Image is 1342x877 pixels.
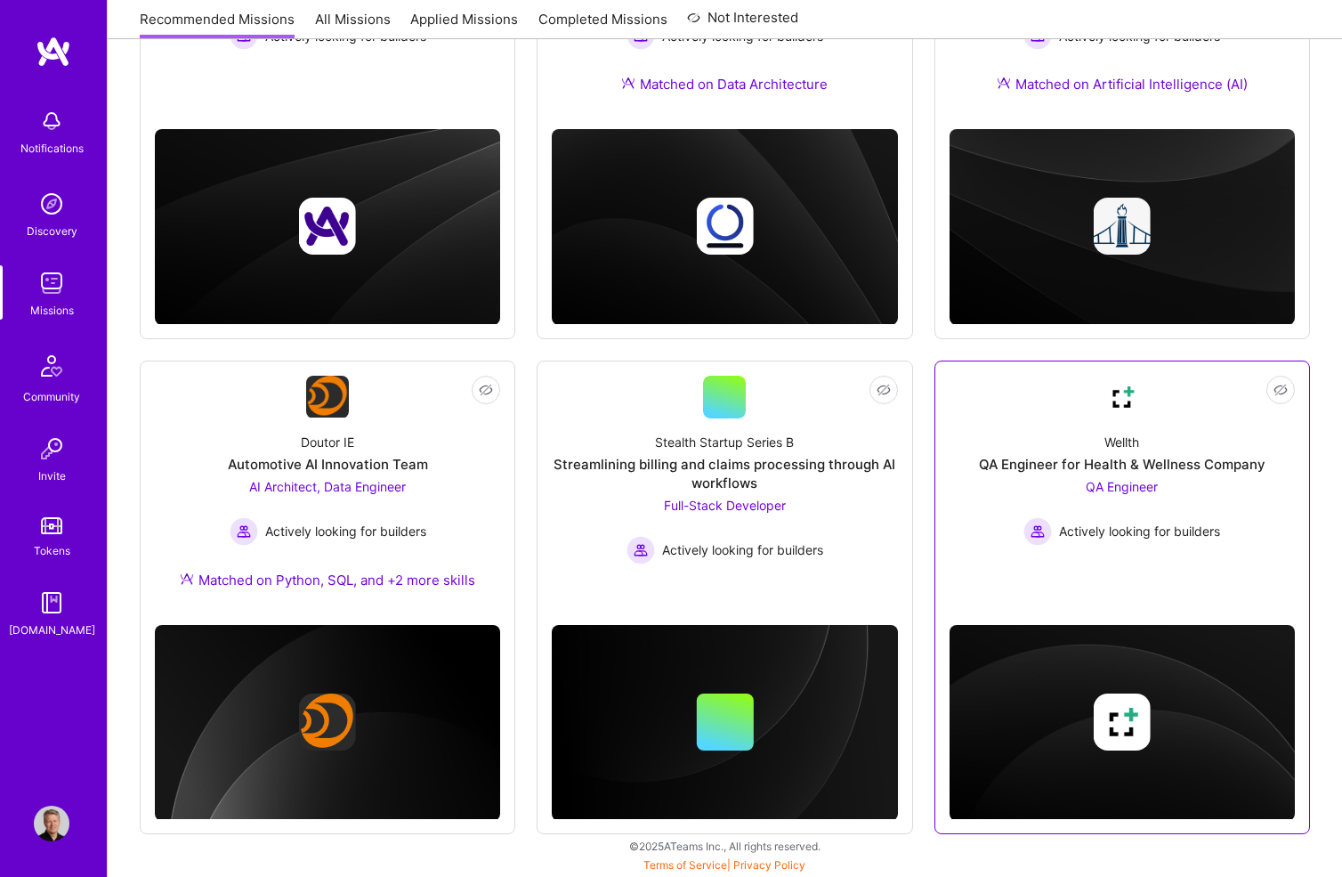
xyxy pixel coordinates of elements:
div: QA Engineer for Health & Wellness Company [979,455,1265,474]
span: AI Architect, Data Engineer [249,479,406,494]
img: Community [30,345,73,387]
img: cover [950,625,1295,821]
img: cover [552,625,897,821]
img: cover [552,129,897,325]
span: Full-Stack Developer [664,498,786,513]
i: icon EyeClosed [479,383,493,397]
img: cover [950,129,1295,325]
span: | [643,858,805,872]
img: Ateam Purple Icon [621,76,635,90]
span: Actively looking for builders [662,540,823,559]
a: Stealth Startup Series BStreamlining billing and claims processing through AI workflowsFull-Stack... [552,376,897,590]
img: guide book [34,585,69,621]
div: [DOMAIN_NAME] [9,621,95,639]
div: Community [23,387,80,406]
div: Streamlining billing and claims processing through AI workflows [552,455,897,492]
div: Matched on Python, SQL, and +2 more skills [180,571,475,589]
img: Actively looking for builders [230,517,258,546]
img: Actively looking for builders [1023,517,1052,546]
img: cover [155,129,500,325]
img: Company logo [1094,198,1151,255]
img: Company logo [1094,694,1151,751]
img: Actively looking for builders [627,536,655,564]
img: bell [34,103,69,139]
span: Actively looking for builders [1059,522,1220,540]
img: teamwork [34,265,69,301]
img: Company logo [299,198,356,255]
img: Ateam Purple Icon [997,76,1011,90]
span: Actively looking for builders [265,522,426,540]
img: discovery [34,186,69,222]
div: Notifications [20,139,84,158]
div: Matched on Data Architecture [621,75,828,93]
a: Completed Missions [538,10,667,39]
a: Applied Missions [410,10,518,39]
img: tokens [41,517,62,534]
a: Company LogoWellthQA Engineer for Health & Wellness CompanyQA Engineer Actively looking for build... [950,376,1295,590]
a: Terms of Service [643,858,727,872]
div: Wellth [1104,433,1139,451]
a: Recommended Missions [140,10,295,39]
div: Tokens [34,541,70,560]
div: © 2025 ATeams Inc., All rights reserved. [107,824,1342,868]
img: Company Logo [1101,376,1144,418]
i: icon EyeClosed [1273,383,1288,397]
span: QA Engineer [1086,479,1158,494]
div: Stealth Startup Series B [655,433,794,451]
i: icon EyeClosed [877,383,891,397]
div: Doutor IE [301,433,354,451]
div: Discovery [27,222,77,240]
img: Invite [34,431,69,467]
img: Company Logo [306,376,349,417]
a: All Missions [315,10,391,39]
img: cover [155,625,500,821]
img: Company logo [696,198,753,255]
a: User Avatar [29,806,74,841]
img: User Avatar [34,806,69,841]
div: Automotive AI Innovation Team [228,455,428,474]
div: Missions [30,301,74,320]
div: Matched on Artificial Intelligence (AI) [997,75,1248,93]
img: logo [36,36,71,68]
img: Company logo [299,694,356,751]
img: Ateam Purple Icon [180,572,194,586]
a: Not Interested [687,7,798,39]
a: Company LogoDoutor IEAutomotive AI Innovation TeamAI Architect, Data Engineer Actively looking fo... [155,376,500,611]
div: Invite [38,467,66,485]
a: Privacy Policy [733,858,805,872]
